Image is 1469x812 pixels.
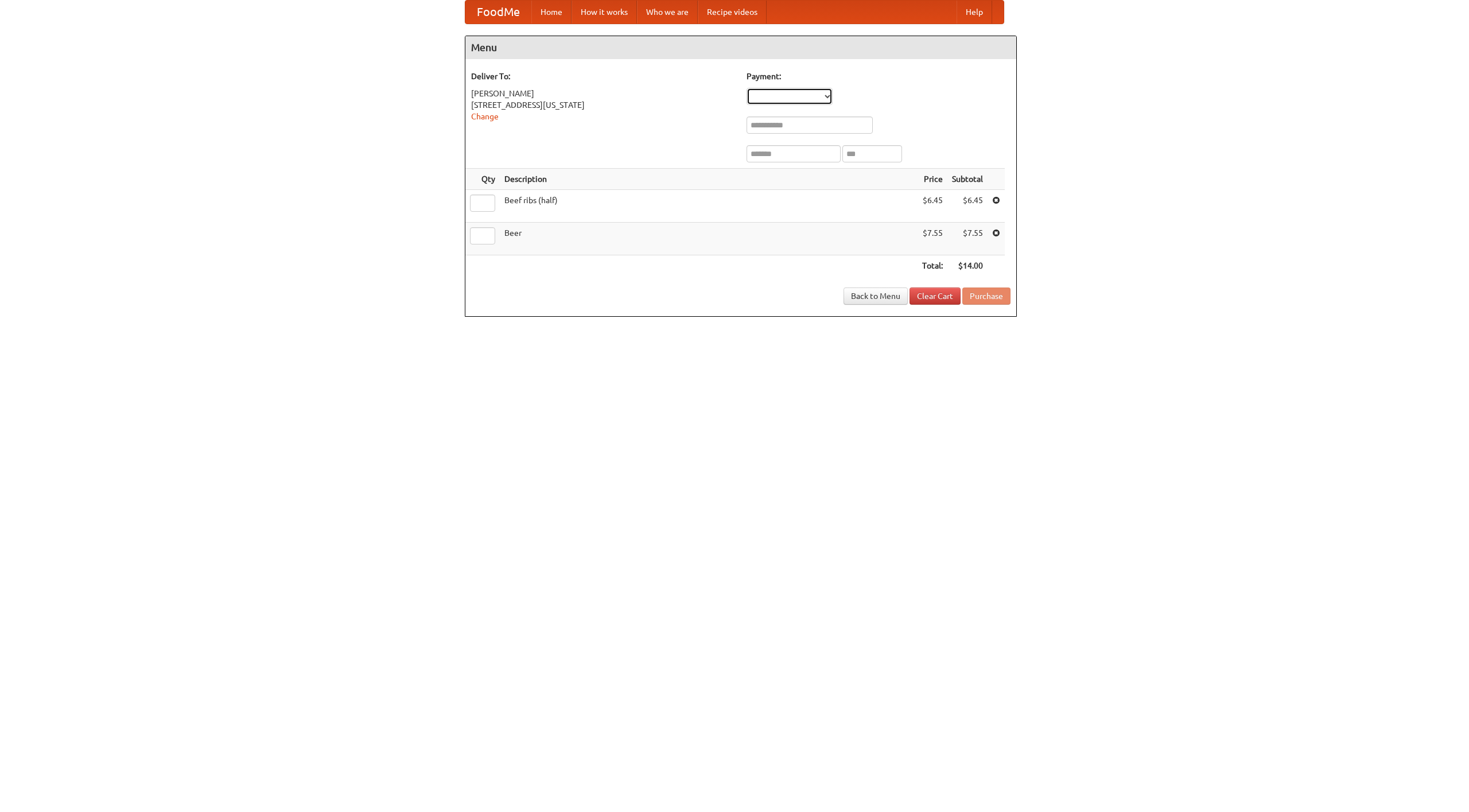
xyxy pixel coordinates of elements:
[471,112,499,121] a: Change
[637,1,698,24] a: Who we are
[698,1,767,24] a: Recipe videos
[947,190,988,223] td: $6.45
[465,1,531,24] a: FoodMe
[747,71,1011,82] h5: Payment:
[962,287,1011,305] button: Purchase
[947,169,988,190] th: Subtotal
[918,255,947,277] th: Total:
[500,169,918,190] th: Description
[471,99,735,111] div: [STREET_ADDRESS][US_STATE]
[500,190,918,223] td: Beef ribs (half)
[500,223,918,255] td: Beer
[471,88,735,99] div: [PERSON_NAME]
[531,1,572,24] a: Home
[465,36,1016,59] h4: Menu
[947,255,988,277] th: $14.00
[844,287,908,305] a: Back to Menu
[572,1,637,24] a: How it works
[465,169,500,190] th: Qty
[471,71,735,82] h5: Deliver To:
[918,169,947,190] th: Price
[957,1,992,24] a: Help
[918,223,947,255] td: $7.55
[947,223,988,255] td: $7.55
[910,287,961,305] a: Clear Cart
[918,190,947,223] td: $6.45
